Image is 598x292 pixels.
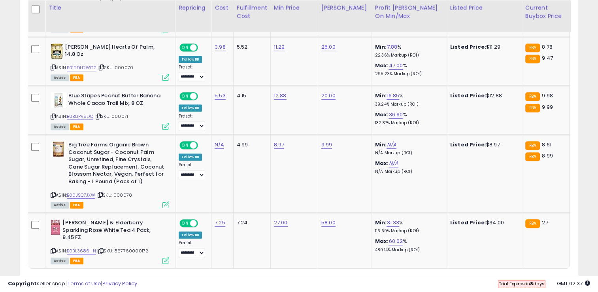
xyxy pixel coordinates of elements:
b: Listed Price: [450,219,486,226]
a: 7.88 [387,43,397,51]
a: 8.97 [274,141,285,149]
p: 132.37% Markup (ROI) [375,120,441,126]
div: 4.99 [237,141,264,148]
a: 36.60 [389,111,403,119]
span: | SKU: 000078 [96,192,132,198]
b: Max: [375,62,389,69]
span: 8.99 [542,152,553,159]
b: 8 [530,281,533,287]
a: B0BL1PV8DQ [67,113,93,120]
div: $11.29 [450,44,516,51]
a: B0BL3686HN [67,248,96,254]
a: 58.00 [321,219,336,227]
img: 41FwpbBReqL._SL40_.jpg [51,92,66,108]
span: 8.78 [542,43,553,51]
div: % [375,44,441,58]
a: Privacy Policy [102,280,137,287]
b: Min: [375,43,387,51]
div: 4.15 [237,92,264,99]
span: 27 [542,219,548,226]
a: 5.53 [215,92,226,100]
a: 9.99 [321,141,332,149]
span: Trial Expires in days [499,281,545,287]
p: 22.36% Markup (ROI) [375,53,441,58]
small: FBA [525,104,540,112]
small: FBA [525,141,540,150]
p: 116.69% Markup (ROI) [375,228,441,234]
span: OFF [197,44,209,51]
div: ASIN: [51,219,169,263]
div: % [375,238,441,252]
b: Listed Price: [450,43,486,51]
p: 295.23% Markup (ROI) [375,71,441,77]
b: [PERSON_NAME] & Elderberry Sparkling Rose White Tea 4 Pack, 8.45 FZ [62,219,158,243]
p: 480.14% Markup (ROI) [375,247,441,253]
span: FBA [70,258,83,264]
div: $34.00 [450,219,516,226]
span: FBA [70,123,83,130]
a: 3.98 [215,43,226,51]
div: Follow BB [179,56,202,63]
a: 47.00 [389,62,403,70]
b: Max: [375,159,389,167]
div: Preset: [179,162,205,180]
span: FBA [70,202,83,209]
span: OFF [197,220,209,227]
div: [PERSON_NAME] [321,4,368,12]
div: Follow BB [179,231,202,239]
div: % [375,111,441,126]
a: 7.25 [215,219,225,227]
a: N/A [387,141,396,149]
span: OFF [197,142,209,149]
th: The percentage added to the cost of goods (COGS) that forms the calculator for Min & Max prices. [372,0,447,32]
span: | SKU: 867760000172 [97,248,148,254]
b: [PERSON_NAME] Hearts Of Palm, 14.8 Oz [65,44,161,60]
span: | SKU: 000071 [94,113,128,119]
div: 7.24 [237,219,264,226]
div: Follow BB [179,104,202,112]
img: 51b8OB5hW3L._SL40_.jpg [51,44,63,59]
div: Follow BB [179,154,202,161]
b: Blue Stripes Peanut Butter Banana Whole Cacao Trail Mix, 8 OZ [68,92,164,109]
div: $12.88 [450,92,516,99]
a: 31.33 [387,219,399,227]
div: Cost [215,4,230,12]
b: Big Tree Farms Organic Brown Coconut Sugar - Coconut Palm Sugar, Unrefined, Fine Crystals, Cane S... [68,141,164,187]
div: Fulfillment Cost [237,4,267,20]
b: Min: [375,141,387,148]
span: All listings currently available for purchase on Amazon [51,258,69,264]
span: 2025-08-16 02:37 GMT [557,280,590,287]
span: | SKU: 000070 [98,64,133,71]
div: Repricing [179,4,208,12]
a: Terms of Use [68,280,101,287]
a: 16.85 [387,92,399,100]
a: N/A [389,159,398,167]
div: Preset: [179,240,205,258]
div: % [375,62,441,77]
b: Max: [375,237,389,245]
small: FBA [525,44,540,52]
div: 5.52 [237,44,264,51]
small: FBA [525,92,540,101]
a: 60.02 [389,237,403,245]
div: Current Buybox Price [525,4,566,20]
b: Max: [375,111,389,118]
span: 8.61 [542,141,551,148]
div: ASIN: [51,141,169,207]
a: 20.00 [321,92,336,100]
span: 9.99 [542,103,553,111]
small: FBA [525,219,540,228]
img: 51ZvGtADcSL._SL40_.jpg [51,141,66,157]
b: Listed Price: [450,141,486,148]
b: Min: [375,92,387,99]
small: FBA [525,55,540,63]
p: N/A Markup (ROI) [375,169,441,174]
b: Listed Price: [450,92,486,99]
span: All listings currently available for purchase on Amazon [51,74,69,81]
div: Title [49,4,172,12]
div: ASIN: [51,92,169,129]
p: N/A Markup (ROI) [375,150,441,156]
span: 9.98 [542,92,553,99]
span: 9.47 [542,54,553,62]
div: Profit [PERSON_NAME] on Min/Max [375,4,443,20]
